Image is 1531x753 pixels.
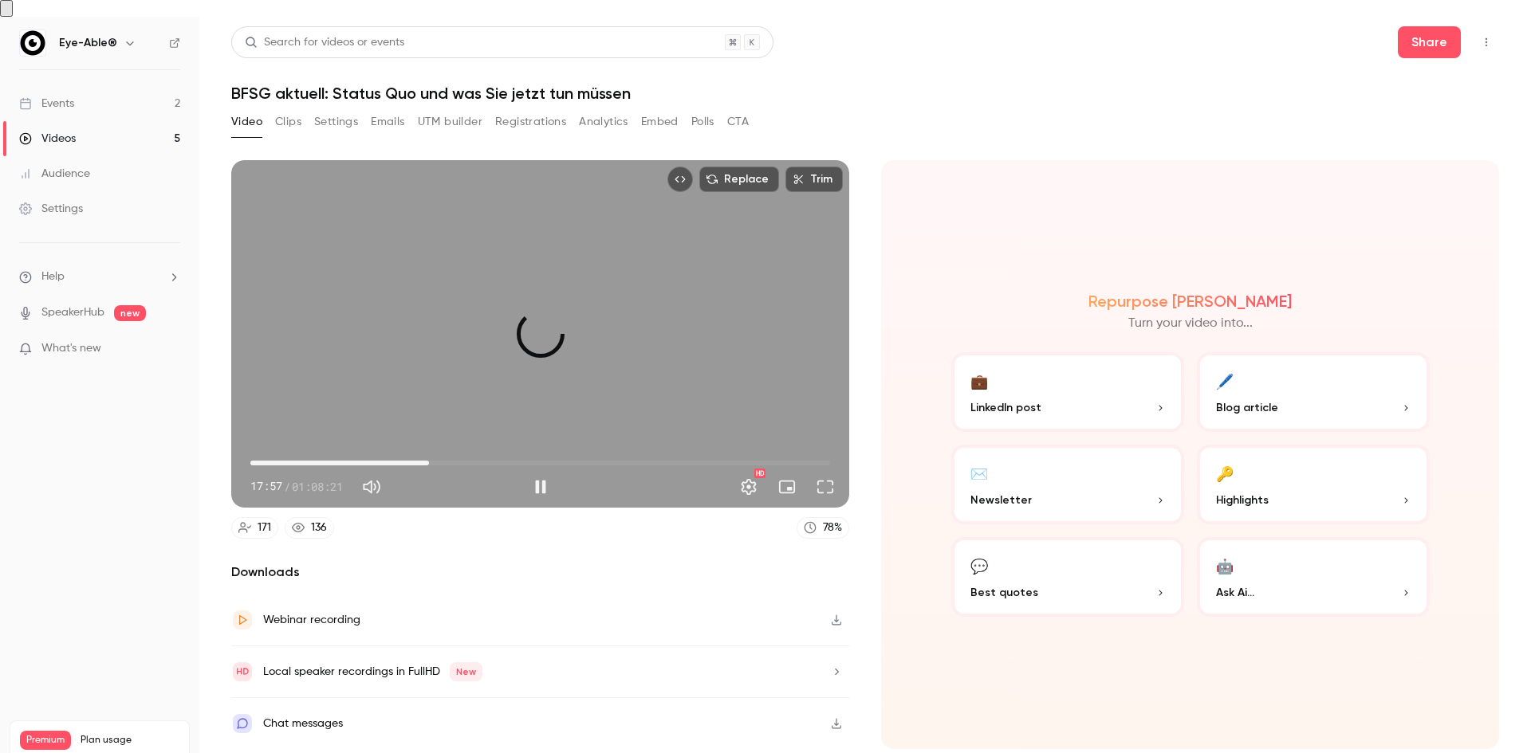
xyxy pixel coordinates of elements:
[250,478,282,495] span: 17:57
[418,109,482,135] button: UTM builder
[114,305,146,321] span: new
[1128,314,1253,333] p: Turn your video into...
[785,167,843,192] button: Trim
[292,478,343,495] span: 01:08:21
[371,109,404,135] button: Emails
[41,340,101,357] span: What's new
[699,167,779,192] button: Replace
[314,109,358,135] button: Settings
[823,520,842,536] div: 78 %
[263,662,482,681] div: Local speaker recordings in FullHD
[41,304,104,321] a: SpeakerHub
[19,269,180,285] li: help-dropdown-opener
[691,109,714,135] button: Polls
[19,96,74,112] div: Events
[809,471,841,503] button: Full screen
[970,553,988,578] div: 💬
[263,714,343,733] div: Chat messages
[970,368,988,393] div: 💼
[1216,368,1234,393] div: 🖊️
[579,109,628,135] button: Analytics
[1197,445,1430,524] button: 🔑Highlights
[81,734,179,747] span: Plan usage
[231,517,278,539] a: 171
[311,520,327,536] div: 136
[1398,26,1461,58] button: Share
[951,537,1184,617] button: 💬Best quotes
[641,109,679,135] button: Embed
[19,166,90,182] div: Audience
[727,109,749,135] button: CTA
[356,471,388,503] button: Mute
[970,584,1038,601] span: Best quotes
[450,662,482,681] span: New
[771,471,803,503] button: Turn on miniplayer
[970,461,988,485] div: ✉️
[250,478,343,495] div: 17:57
[59,35,117,51] h6: Eye-Able®
[41,269,65,285] span: Help
[754,469,765,478] div: HD
[258,520,271,536] div: 171
[263,610,360,629] div: Webinar recording
[1088,292,1292,311] h2: Repurpose [PERSON_NAME]
[231,84,1499,103] h1: BFSG aktuell: Status Quo und was Sie jetzt tun müssen
[231,563,849,582] h2: Downloads
[1216,461,1234,485] div: 🔑
[285,517,334,539] a: 136
[970,492,1032,508] span: Newsletter
[275,109,301,135] button: Clips
[20,731,71,750] span: Premium
[1197,537,1430,617] button: 🤖Ask Ai...
[1216,584,1254,601] span: Ask Ai...
[495,109,566,135] button: Registrations
[245,34,404,51] div: Search for videos or events
[951,445,1184,524] button: ✉️Newsletter
[19,131,76,147] div: Videos
[231,109,262,135] button: Video
[797,517,849,539] a: 78%
[1197,352,1430,432] button: 🖊️Blog article
[1216,399,1278,416] span: Blog article
[525,471,557,503] button: Pause
[951,352,1184,432] button: 💼LinkedIn post
[1474,29,1499,55] button: Top Bar Actions
[161,342,180,356] iframe: Noticeable Trigger
[19,201,83,217] div: Settings
[1216,492,1269,508] span: Highlights
[970,399,1041,416] span: LinkedIn post
[284,478,290,495] span: /
[20,30,45,56] img: Eye-Able®
[667,167,693,192] button: Embed video
[1216,553,1234,578] div: 🤖
[733,471,765,503] button: Settings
